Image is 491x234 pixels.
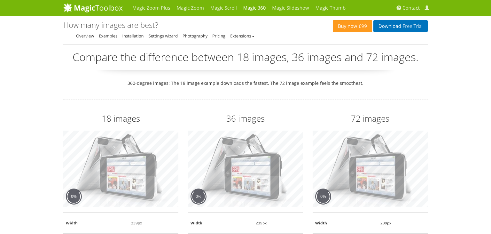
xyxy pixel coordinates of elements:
[315,220,327,225] strong: Width
[63,3,123,12] img: MagicToolbox.com - Image tools for your website
[191,220,202,225] strong: Width
[402,5,420,11] span: Contact
[183,33,207,39] a: Photography
[63,79,428,87] p: 360-degree images: The 18 image example downloads the fastest. The 72 image example feels the smo...
[357,24,367,29] span: £99
[188,113,303,124] h2: 36 images
[313,113,428,124] h2: 72 images
[99,33,117,39] a: Examples
[212,33,225,39] a: Pricing
[333,20,372,32] a: Buy now£99
[63,21,158,29] h1: How many images are best?
[401,24,423,29] span: Free Trial
[129,213,178,234] td: 239px
[63,50,428,70] p: Compare the difference between 18 images, 36 images and 72 images.
[66,220,78,225] strong: Width
[373,20,428,32] a: DownloadFree Trial
[63,113,178,124] h2: 18 images
[378,212,428,233] td: 239px
[149,33,178,39] a: Settings wizard
[253,213,303,234] td: 239px
[230,33,254,39] a: Extensions
[76,33,94,39] a: Overview
[122,33,144,39] a: Installation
